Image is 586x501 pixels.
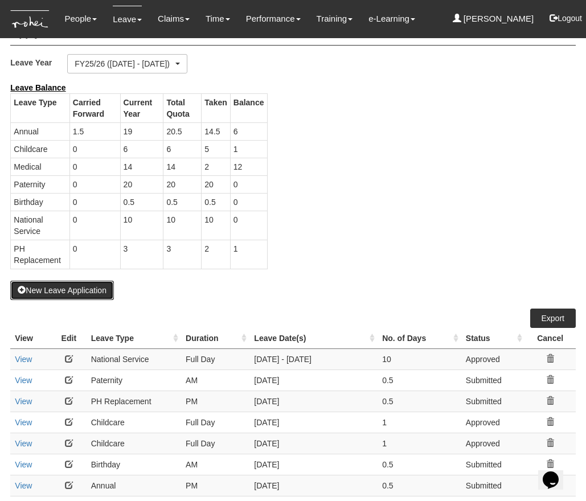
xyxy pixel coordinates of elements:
a: Claims [158,6,190,32]
td: 0 [69,175,120,193]
td: 0 [69,193,120,211]
td: [DATE] [249,475,378,496]
label: Leave Year [10,54,67,71]
td: 10 [202,211,230,240]
th: Duration : activate to sort column ascending [181,328,249,349]
td: Medical [11,158,69,175]
td: Full Day [181,412,249,433]
td: 0.5 [378,391,461,412]
td: 14 [120,158,163,175]
td: 0 [69,140,120,158]
td: 20.5 [163,122,202,140]
td: 2 [202,240,230,269]
td: Full Day [181,348,249,369]
td: 0 [69,158,120,175]
td: 6 [230,122,267,140]
td: [DATE] - [DATE] [249,348,378,369]
td: 6 [163,140,202,158]
div: FY25/26 ([DATE] - [DATE]) [75,58,173,69]
td: Annual [11,122,69,140]
a: View [15,439,32,448]
td: 20 [163,175,202,193]
td: PH Replacement [11,240,69,269]
td: Full Day [181,433,249,454]
td: AM [181,369,249,391]
td: 14 [163,158,202,175]
td: Birthday [87,454,181,475]
td: [DATE] [249,412,378,433]
td: PM [181,475,249,496]
td: 1 [230,240,267,269]
td: Birthday [11,193,69,211]
td: 1 [230,140,267,158]
td: 20 [120,175,163,193]
td: AM [181,454,249,475]
td: 6 [120,140,163,158]
a: Leave [113,6,142,32]
td: 0.5 [120,193,163,211]
td: 0 [69,211,120,240]
td: 10 [120,211,163,240]
td: 19 [120,122,163,140]
td: 0 [230,193,267,211]
td: 0.5 [378,369,461,391]
th: View [10,328,51,349]
td: 0 [69,240,120,269]
th: Leave Date(s) : activate to sort column ascending [249,328,378,349]
button: New Leave Application [10,281,114,300]
td: Approved [461,433,525,454]
td: Childcare [11,140,69,158]
td: 0 [230,175,267,193]
td: 1 [378,433,461,454]
td: 0.5 [378,475,461,496]
td: 1 [378,412,461,433]
td: National Service [11,211,69,240]
td: [DATE] [249,454,378,475]
th: No. of Days : activate to sort column ascending [378,328,461,349]
td: Childcare [87,433,181,454]
a: View [15,397,32,406]
td: 5 [202,140,230,158]
td: Paternity [11,175,69,193]
th: Taken [202,93,230,122]
td: 12 [230,158,267,175]
td: 0 [230,211,267,240]
td: 3 [120,240,163,269]
td: 10 [163,211,202,240]
td: Approved [461,348,525,369]
td: 3 [163,240,202,269]
a: People [64,6,97,32]
a: Training [317,6,353,32]
td: 0.5 [163,193,202,211]
th: Balance [230,93,267,122]
b: Leave Balance [10,83,65,92]
td: 0.5 [202,193,230,211]
td: Submitted [461,475,525,496]
th: Total Quota [163,93,202,122]
td: PM [181,391,249,412]
a: Time [206,6,230,32]
th: Edit [51,328,87,349]
td: Approved [461,412,525,433]
td: National Service [87,348,181,369]
td: 10 [378,348,461,369]
td: [DATE] [249,391,378,412]
a: Export [530,309,576,328]
a: View [15,355,32,364]
td: PH Replacement [87,391,181,412]
a: View [15,460,32,469]
a: View [15,418,32,427]
td: Childcare [87,412,181,433]
iframe: chat widget [538,455,575,490]
td: 0.5 [378,454,461,475]
th: Cancel [525,328,576,349]
button: FY25/26 ([DATE] - [DATE]) [67,54,187,73]
a: View [15,481,32,490]
a: View [15,376,32,385]
td: Submitted [461,391,525,412]
td: Paternity [87,369,181,391]
td: [DATE] [249,369,378,391]
td: Submitted [461,454,525,475]
td: 2 [202,158,230,175]
th: Leave Type : activate to sort column ascending [87,328,181,349]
